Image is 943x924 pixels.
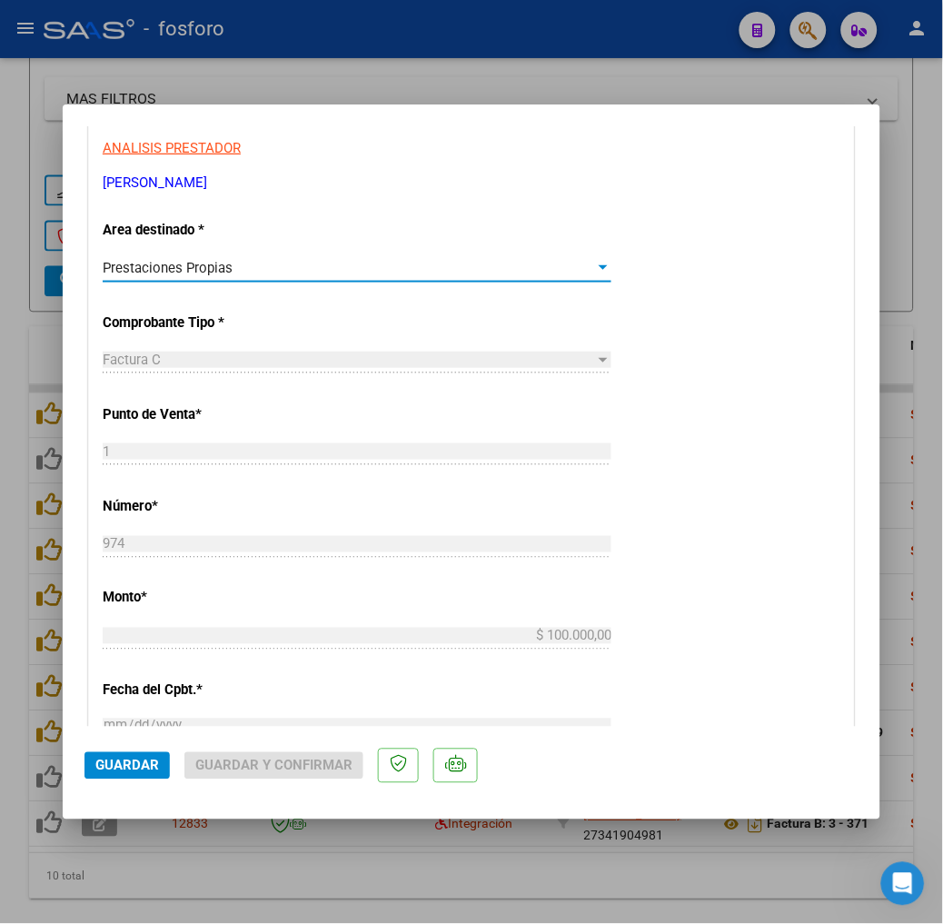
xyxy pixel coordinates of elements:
button: Guardar y Confirmar [184,752,363,780]
iframe: Intercom live chat [881,862,925,906]
p: Comprobante Tipo * [103,313,324,333]
span: ANALISIS PRESTADOR [103,140,241,156]
span: Prestaciones Propias [103,260,233,276]
p: Area destinado * [103,220,324,241]
p: [PERSON_NAME] [103,173,840,194]
span: Guardar y Confirmar [195,758,352,774]
button: Guardar [84,752,170,780]
p: Fecha del Cpbt. [103,681,324,701]
p: Número [103,496,324,517]
p: Monto [103,588,324,609]
span: Guardar [95,758,159,774]
span: Factura C [103,352,161,368]
p: Punto de Venta [103,404,324,425]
